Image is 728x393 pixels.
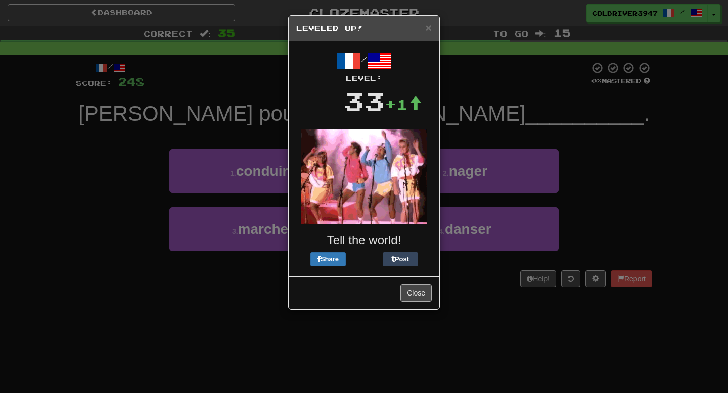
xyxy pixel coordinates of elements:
button: Close [426,22,432,33]
h3: Tell the world! [296,234,432,247]
span: × [426,22,432,33]
div: +1 [385,94,422,114]
div: 33 [343,83,385,119]
h5: Leveled Up! [296,23,432,33]
img: dancing-0d422d2bf4134a41bd870944a7e477a280a918d08b0375f72831dcce4ed6eb41.gif [301,129,427,224]
button: Post [383,252,418,266]
div: Level: [296,73,432,83]
button: Share [310,252,346,266]
div: / [296,49,432,83]
button: Close [400,284,432,302]
iframe: X Post Button [346,252,383,266]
